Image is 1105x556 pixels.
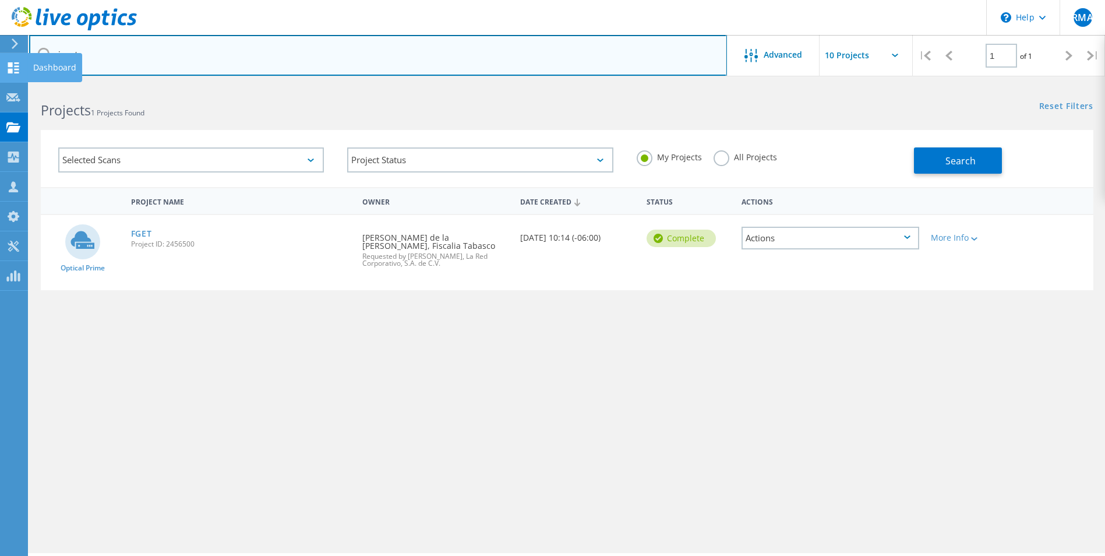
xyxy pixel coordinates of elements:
a: FGET [131,230,152,238]
button: Search [914,147,1002,174]
label: My Projects [637,150,702,161]
div: Owner [356,190,514,212]
div: Actions [742,227,919,249]
div: [PERSON_NAME] de la [PERSON_NAME], Fiscalia Tabasco [356,215,514,279]
span: Search [945,154,976,167]
div: | [913,35,937,76]
span: Requested by [PERSON_NAME], La Red Corporativo, S.A. de C.V. [362,253,509,267]
div: More Info [931,234,1004,242]
div: Date Created [514,190,641,212]
input: Search projects by name, owner, ID, company, etc [29,35,727,76]
label: All Projects [714,150,777,161]
svg: \n [1001,12,1011,23]
span: RMA [1072,13,1093,22]
div: Project Status [347,147,613,173]
span: Project ID: 2456500 [131,241,351,248]
div: Complete [647,230,716,247]
div: Status [641,190,736,212]
div: Dashboard [33,64,76,72]
a: Live Optics Dashboard [12,24,137,33]
span: Optical Prime [61,265,105,272]
div: Actions [736,190,925,212]
div: [DATE] 10:14 (-06:00) [514,215,641,254]
div: | [1081,35,1105,76]
span: 1 Projects Found [91,108,144,118]
span: of 1 [1020,51,1032,61]
a: Reset Filters [1039,102,1093,112]
div: Selected Scans [58,147,324,173]
span: Advanced [764,51,802,59]
div: Project Name [125,190,357,212]
b: Projects [41,101,91,119]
